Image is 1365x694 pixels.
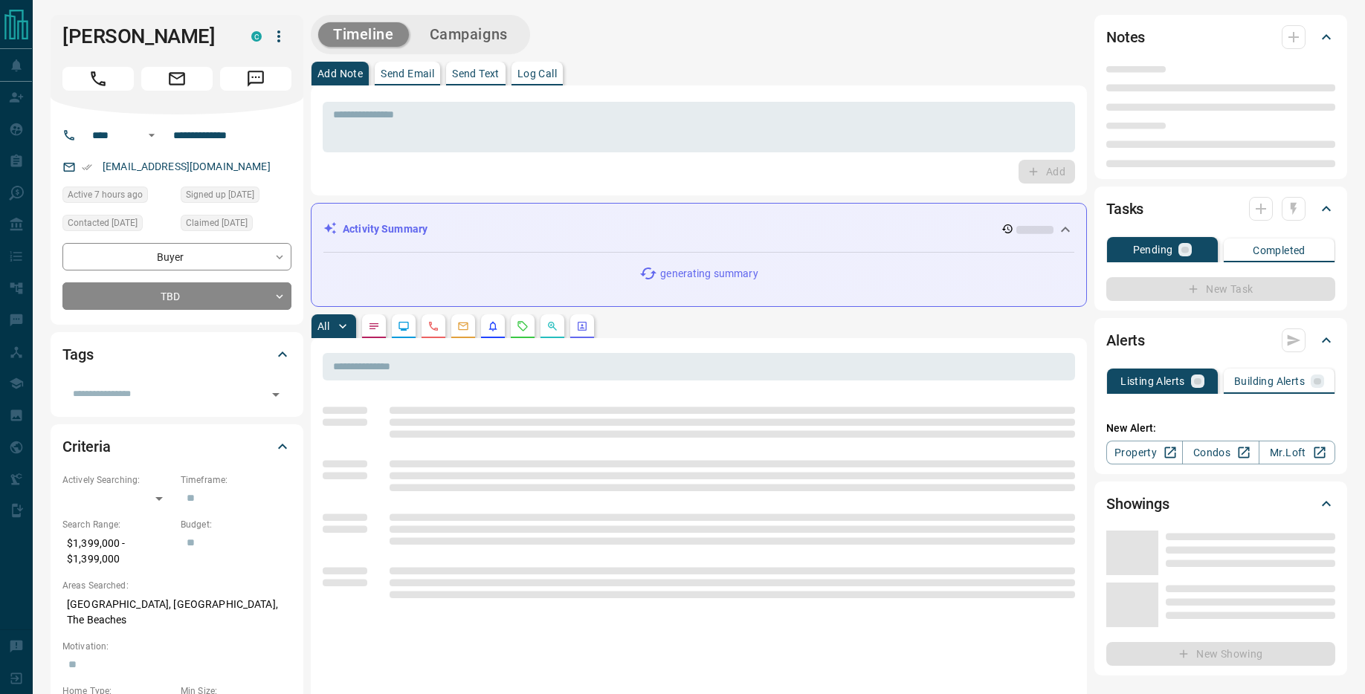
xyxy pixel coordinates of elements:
[415,22,523,47] button: Campaigns
[317,321,329,331] p: All
[452,68,500,79] p: Send Text
[1259,441,1335,464] a: Mr.Loft
[62,518,173,531] p: Search Range:
[317,68,363,79] p: Add Note
[141,67,213,91] span: Email
[1106,25,1145,49] h2: Notes
[62,531,173,571] p: $1,399,000 - $1,399,000
[181,187,291,207] div: Mon Sep 15 2025
[1253,245,1306,256] p: Completed
[1106,441,1183,464] a: Property
[62,67,134,91] span: Call
[62,473,173,487] p: Actively Searching:
[1133,244,1173,255] p: Pending
[62,429,291,464] div: Criteria
[62,343,93,366] h2: Tags
[546,320,558,332] svg: Opportunities
[62,187,173,207] div: Tue Sep 16 2025
[220,67,291,91] span: Message
[1106,421,1335,436] p: New Alert:
[181,215,291,236] div: Mon Sep 15 2025
[251,31,262,42] div: condos.ca
[381,68,434,79] p: Send Email
[576,320,588,332] svg: Agent Actions
[323,215,1074,243] div: Activity Summary
[343,221,427,237] p: Activity Summary
[1106,492,1169,516] h2: Showings
[68,187,143,202] span: Active 7 hours ago
[457,320,469,332] svg: Emails
[62,592,291,632] p: [GEOGRAPHIC_DATA], [GEOGRAPHIC_DATA], The Beaches
[143,126,161,144] button: Open
[186,215,248,230] span: Claimed [DATE]
[82,162,92,172] svg: Email Verified
[1234,376,1305,386] p: Building Alerts
[62,25,229,48] h1: [PERSON_NAME]
[62,282,291,310] div: TBD
[1106,197,1143,221] h2: Tasks
[265,384,286,405] button: Open
[103,160,271,172] a: [EMAIL_ADDRESS][DOMAIN_NAME]
[181,473,291,487] p: Timeframe:
[1106,328,1145,352] h2: Alerts
[487,320,499,332] svg: Listing Alerts
[398,320,410,332] svg: Lead Browsing Activity
[368,320,380,332] svg: Notes
[318,22,409,47] button: Timeline
[68,215,138,230] span: Contacted [DATE]
[1106,322,1335,358] div: Alerts
[427,320,439,332] svg: Calls
[517,68,557,79] p: Log Call
[62,640,291,653] p: Motivation:
[62,579,291,592] p: Areas Searched:
[62,337,291,372] div: Tags
[62,215,173,236] div: Mon Sep 15 2025
[62,435,111,458] h2: Criteria
[517,320,529,332] svg: Requests
[1182,441,1259,464] a: Condos
[186,187,254,202] span: Signed up [DATE]
[1106,191,1335,227] div: Tasks
[1120,376,1185,386] p: Listing Alerts
[1106,486,1335,522] div: Showings
[181,518,291,531] p: Budget:
[660,266,758,282] p: generating summary
[62,243,291,270] div: Buyer
[1106,19,1335,55] div: Notes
